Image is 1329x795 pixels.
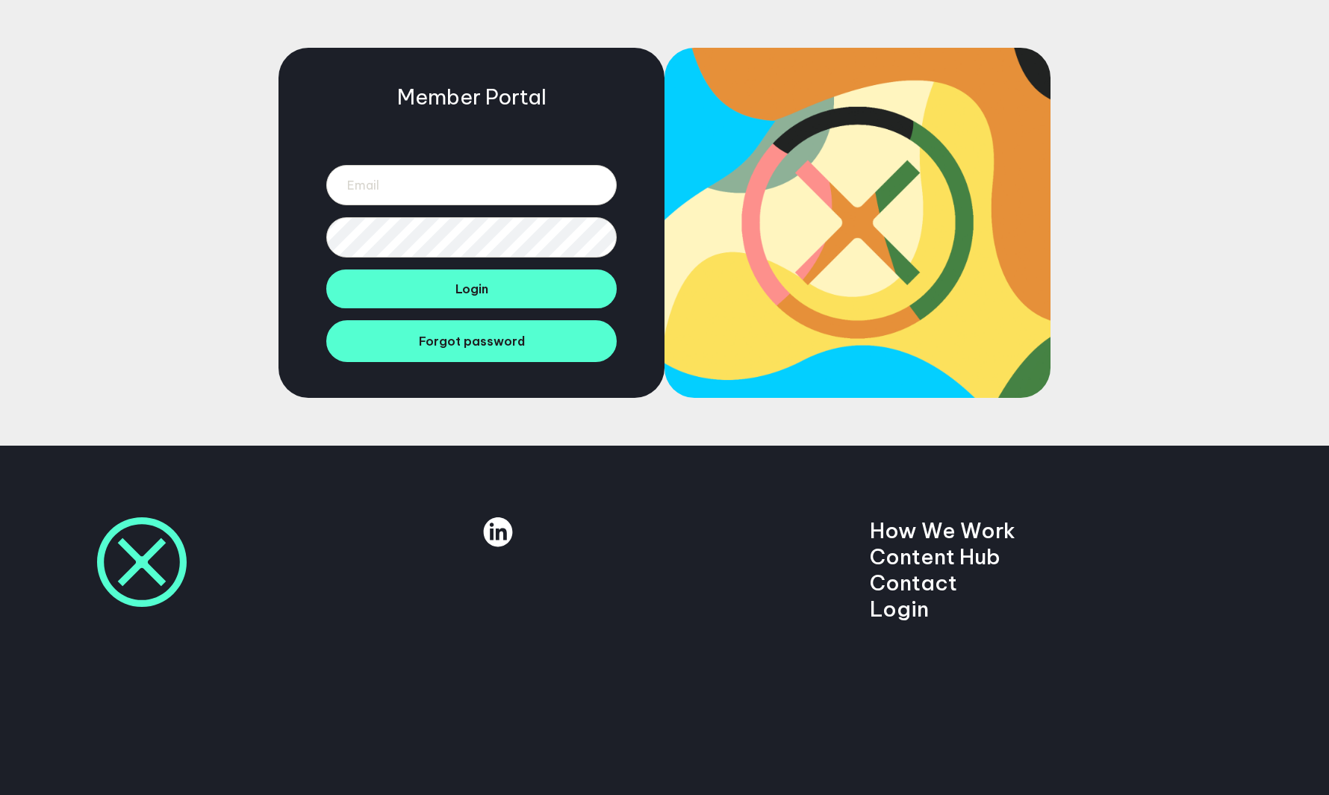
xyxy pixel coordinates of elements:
[326,269,617,308] button: Login
[870,543,1000,570] a: Content Hub
[455,281,488,296] span: Login
[397,84,547,110] h5: Member Portal
[870,517,1015,543] a: How We Work
[870,596,929,622] a: Login
[326,320,617,362] a: Forgot password
[326,165,617,205] input: Email
[870,570,957,596] a: Contact
[419,334,525,349] span: Forgot password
